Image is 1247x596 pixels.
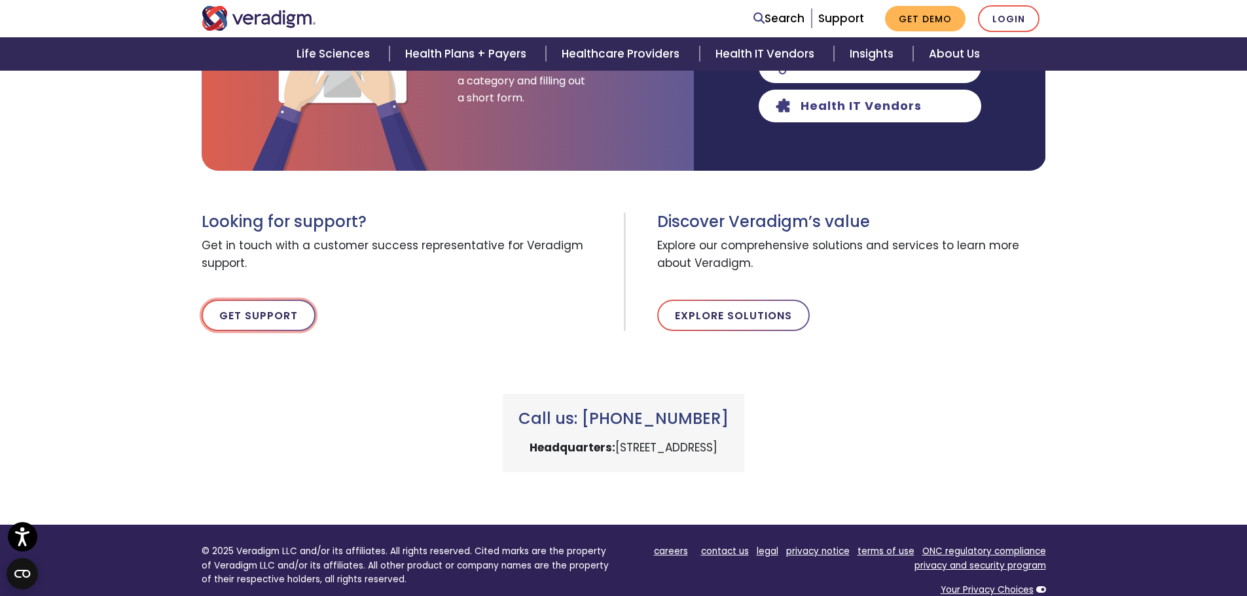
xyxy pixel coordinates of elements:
a: Health IT Vendors [700,37,834,71]
a: Insights [834,37,913,71]
span: Explore our comprehensive solutions and services to learn more about Veradigm. [657,232,1046,279]
a: About Us [913,37,996,71]
img: Veradigm logo [202,6,316,31]
h3: Looking for support? [202,213,614,232]
span: Get started by selecting a category and filling out a short form. [458,56,588,107]
p: © 2025 Veradigm LLC and/or its affiliates. All rights reserved. Cited marks are the property of V... [202,544,614,587]
a: Get Demo [885,6,966,31]
h3: Call us: [PHONE_NUMBER] [518,410,729,429]
a: careers [654,545,688,557]
p: [STREET_ADDRESS] [518,439,729,457]
a: Support [818,10,864,26]
a: Search [753,10,804,27]
h3: Discover Veradigm’s value [657,213,1046,232]
span: Get in touch with a customer success representative for Veradigm support. [202,232,614,279]
a: privacy notice [786,545,850,557]
button: Open CMP widget [7,558,38,589]
a: Healthcare Providers [546,37,699,71]
a: contact us [701,545,749,557]
a: privacy and security program [914,559,1046,572]
a: Explore Solutions [657,300,810,331]
a: Get Support [202,300,316,331]
a: Your Privacy Choices [941,584,1034,596]
a: Health Plans + Payers [389,37,546,71]
a: ONC regulatory compliance [922,545,1046,557]
a: terms of use [858,545,914,557]
a: legal [757,545,778,557]
a: Life Sciences [281,37,389,71]
a: Login [978,5,1039,32]
strong: Headquarters: [530,440,615,455]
